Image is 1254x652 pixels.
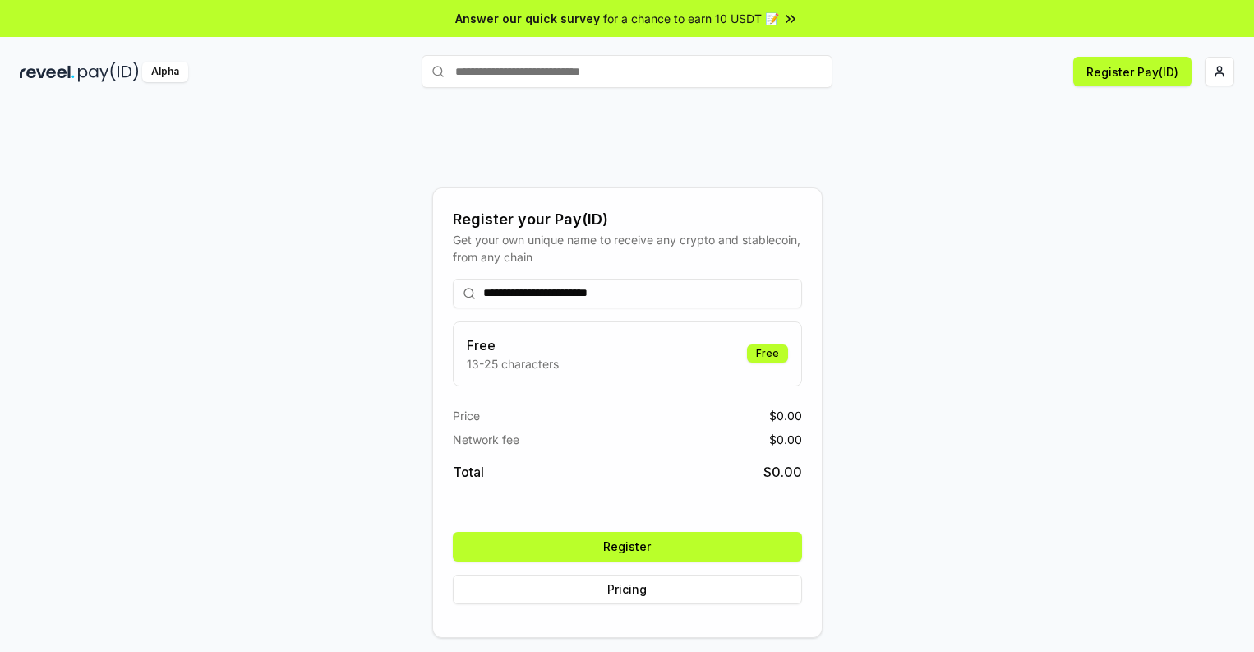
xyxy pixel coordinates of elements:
[467,355,559,372] p: 13-25 characters
[453,231,802,266] div: Get your own unique name to receive any crypto and stablecoin, from any chain
[467,335,559,355] h3: Free
[1073,57,1192,86] button: Register Pay(ID)
[769,407,802,424] span: $ 0.00
[603,10,779,27] span: for a chance to earn 10 USDT 📝
[455,10,600,27] span: Answer our quick survey
[78,62,139,82] img: pay_id
[20,62,75,82] img: reveel_dark
[763,462,802,482] span: $ 0.00
[453,208,802,231] div: Register your Pay(ID)
[453,575,802,604] button: Pricing
[453,407,480,424] span: Price
[453,462,484,482] span: Total
[453,431,519,448] span: Network fee
[769,431,802,448] span: $ 0.00
[453,532,802,562] button: Register
[747,344,788,363] div: Free
[142,62,188,82] div: Alpha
